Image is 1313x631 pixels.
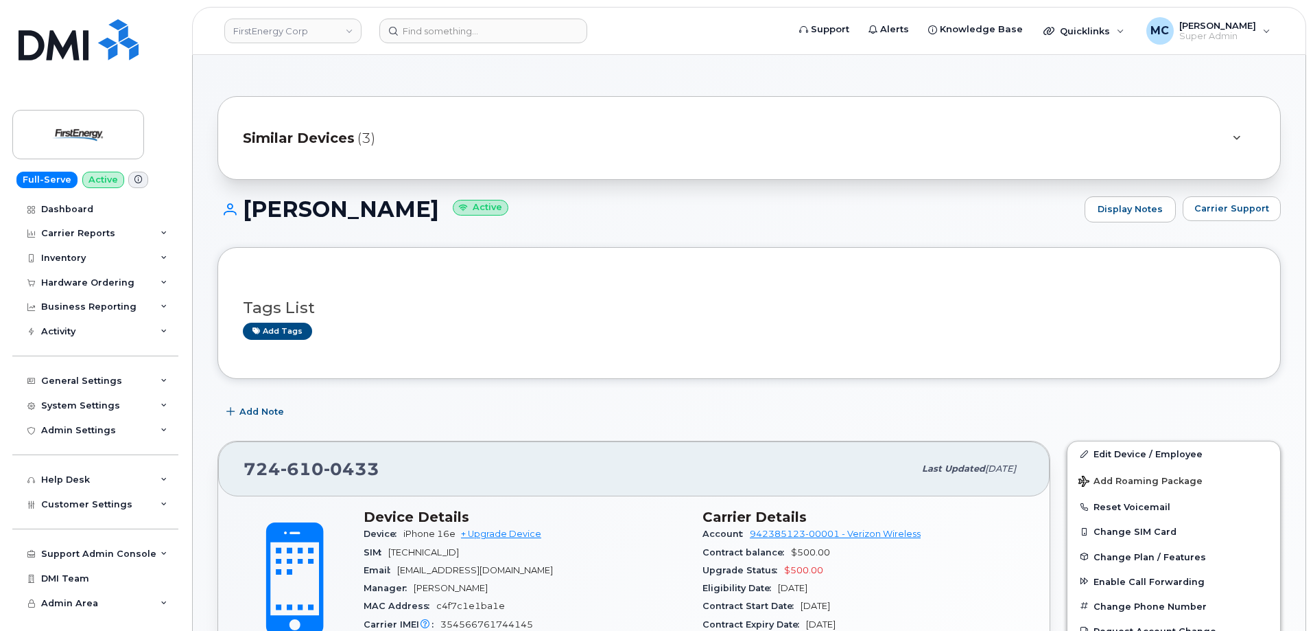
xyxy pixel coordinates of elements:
span: [DATE] [985,463,1016,474]
span: [DATE] [806,619,836,630]
span: iPhone 16e [403,529,456,539]
span: 610 [281,459,324,479]
button: Change Phone Number [1067,594,1280,619]
span: Eligibility Date [702,583,778,593]
span: Add Roaming Package [1078,476,1203,489]
span: Contract Start Date [702,601,801,611]
span: Add Note [239,405,284,418]
button: Change Plan / Features [1067,544,1280,569]
button: Reset Voicemail [1067,494,1280,519]
a: Display Notes [1085,196,1176,222]
span: Last updated [922,463,985,474]
h3: Device Details [364,509,686,525]
span: Manager [364,583,414,593]
span: [EMAIL_ADDRESS][DOMAIN_NAME] [397,565,553,575]
iframe: Messenger Launcher [1253,571,1303,621]
button: Add Roaming Package [1067,466,1280,494]
span: c4f7c1e1ba1e [436,601,505,611]
a: + Upgrade Device [461,529,541,539]
span: SIM [364,547,388,558]
span: Contract balance [702,547,791,558]
span: 354566761744145 [440,619,533,630]
h3: Carrier Details [702,509,1025,525]
span: [PERSON_NAME] [414,583,488,593]
span: $500.00 [791,547,830,558]
span: [TECHNICAL_ID] [388,547,459,558]
span: Upgrade Status [702,565,784,575]
span: Carrier Support [1194,202,1269,215]
span: MAC Address [364,601,436,611]
button: Add Note [217,400,296,424]
button: Carrier Support [1183,196,1281,221]
span: Similar Devices [243,128,355,148]
h3: Tags List [243,299,1255,317]
span: Enable Call Forwarding [1093,576,1205,586]
a: Edit Device / Employee [1067,441,1280,466]
span: Carrier IMEI [364,619,440,630]
button: Change SIM Card [1067,519,1280,544]
span: (3) [357,128,375,148]
span: 0433 [324,459,379,479]
span: 724 [244,459,379,479]
small: Active [453,200,508,216]
span: Account [702,529,750,539]
span: Device [364,529,403,539]
h1: [PERSON_NAME] [217,197,1078,221]
span: Change Plan / Features [1093,551,1206,562]
button: Enable Call Forwarding [1067,569,1280,594]
a: 942385123-00001 - Verizon Wireless [750,529,921,539]
span: $500.00 [784,565,823,575]
span: [DATE] [778,583,807,593]
a: Add tags [243,323,312,340]
span: Contract Expiry Date [702,619,806,630]
span: [DATE] [801,601,830,611]
span: Email [364,565,397,575]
